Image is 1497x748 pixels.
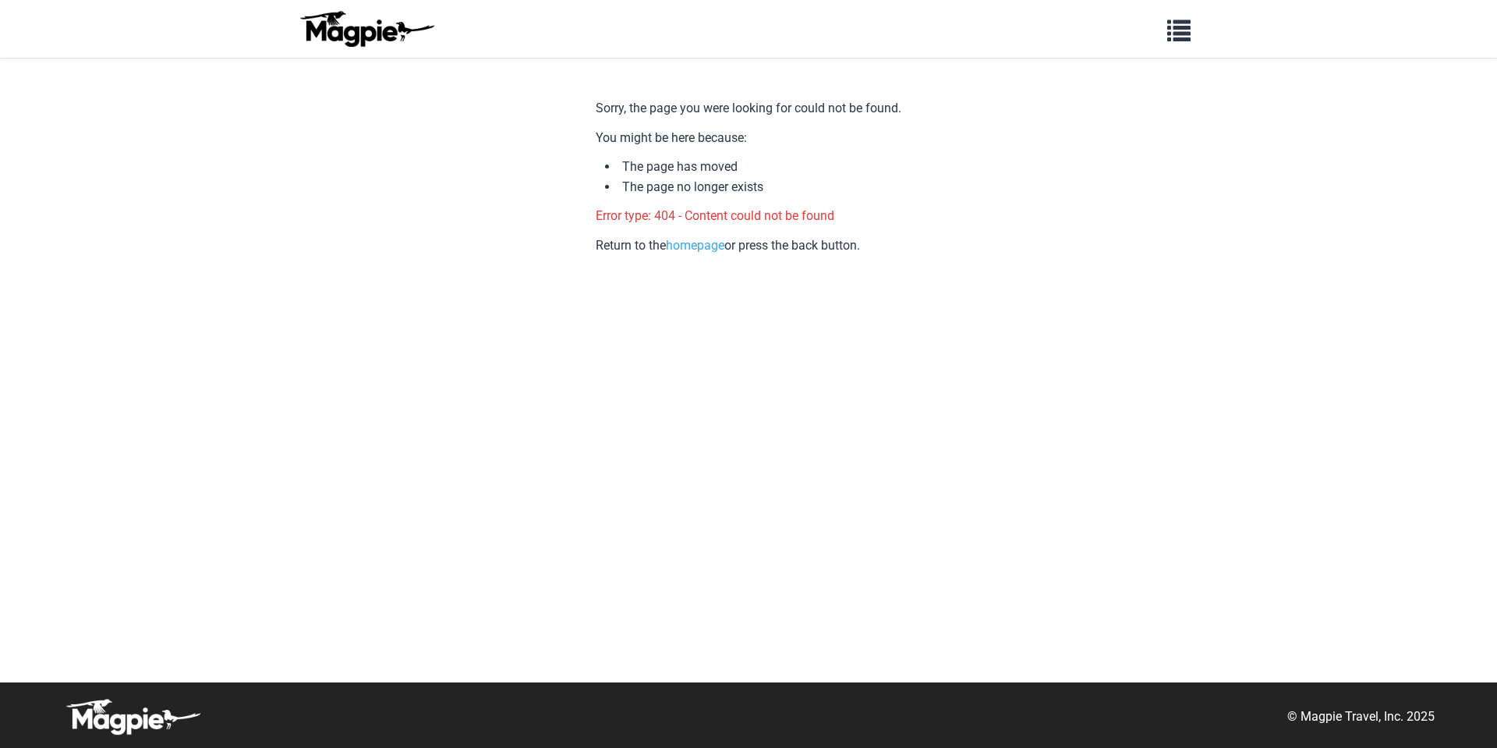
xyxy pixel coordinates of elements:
[596,236,901,256] p: Return to the or press the back button.
[605,157,901,177] li: The page has moved
[596,128,901,148] p: You might be here because:
[596,98,901,119] p: Sorry, the page you were looking for could not be found.
[596,206,901,226] p: Error type: 404 - Content could not be found
[605,177,901,197] li: The page no longer exists
[1287,707,1435,727] p: © Magpie Travel, Inc. 2025
[296,10,437,48] img: logo-ab69f6fb50320c5b225c76a69d11143b.png
[62,698,203,736] img: logo-white-d94fa1abed81b67a048b3d0f0ab5b955.png
[666,238,724,253] a: homepage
